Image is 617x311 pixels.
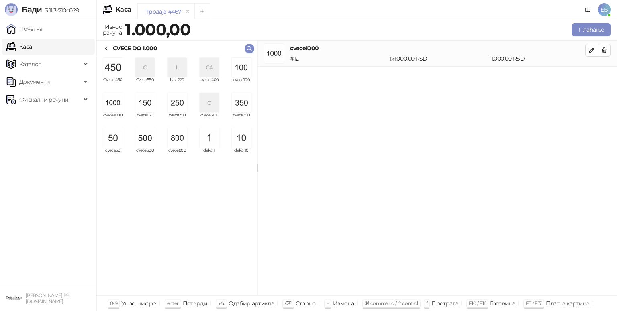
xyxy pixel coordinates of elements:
[6,21,43,37] a: Почетна
[546,298,590,309] div: Платна картица
[101,22,123,38] div: Износ рачуна
[196,148,222,161] span: dekor1
[194,3,210,19] button: Add tab
[229,148,254,161] span: dekor10
[196,113,222,125] span: cvece300
[426,300,427,306] span: f
[218,300,225,306] span: ↑/↓
[490,54,587,63] div: 1.000,00 RSD
[19,56,41,72] span: Каталог
[22,5,42,14] span: Бади
[582,3,595,16] a: Документација
[296,298,316,309] div: Сторно
[100,113,126,125] span: cvece1000
[42,7,79,14] span: 3.11.3-710c028
[168,128,187,148] img: Slika
[103,58,123,77] img: Slika
[116,6,131,13] div: Каса
[232,93,251,112] img: Slika
[327,300,329,306] span: +
[110,300,117,306] span: 0-9
[135,93,155,112] img: Slika
[526,300,541,306] span: F11 / F17
[132,148,158,161] span: cvece500
[183,298,208,309] div: Потврди
[229,78,254,90] span: cvece100
[135,58,155,77] div: C
[164,78,190,90] span: Lala220
[26,293,69,304] small: [PERSON_NAME] PR [DOMAIN_NAME]
[113,44,157,53] div: CVECE DO 1.000
[232,128,251,148] img: Slika
[572,23,611,36] button: Плаћање
[365,300,418,306] span: ⌘ command / ⌃ control
[232,58,251,77] img: Slika
[290,44,585,53] h4: cvece1000
[103,93,123,112] img: Slika
[229,298,274,309] div: Одабир артикла
[164,148,190,161] span: cvece800
[6,290,22,306] img: 64x64-companyLogo-0e2e8aaa-0bd2-431b-8613-6e3c65811325.png
[135,128,155,148] img: Slika
[121,298,156,309] div: Унос шифре
[100,78,126,90] span: Cvece 450
[333,298,354,309] div: Измена
[490,298,515,309] div: Готовина
[167,300,179,306] span: enter
[6,39,32,55] a: Каса
[182,8,193,15] button: remove
[469,300,486,306] span: F10 / F16
[200,93,219,112] div: C
[132,113,158,125] span: cvece150
[168,93,187,112] img: Slika
[103,128,123,148] img: Slika
[144,7,181,16] div: Продаја 4467
[388,54,490,63] div: 1 x 1.000,00 RSD
[200,128,219,148] img: Slika
[19,74,50,90] span: Документи
[97,56,257,295] div: grid
[200,58,219,77] div: C4
[285,300,291,306] span: ⌫
[431,298,458,309] div: Претрага
[229,113,254,125] span: cvece350
[125,20,190,39] strong: 1.000,00
[132,78,158,90] span: Cvece550
[196,78,222,90] span: cvece 400
[288,54,388,63] div: # 12
[598,3,611,16] span: EB
[164,113,190,125] span: cvece250
[100,148,126,161] span: cvece50
[19,91,68,108] span: Фискални рачуни
[168,58,187,77] div: L
[5,3,18,16] img: Logo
